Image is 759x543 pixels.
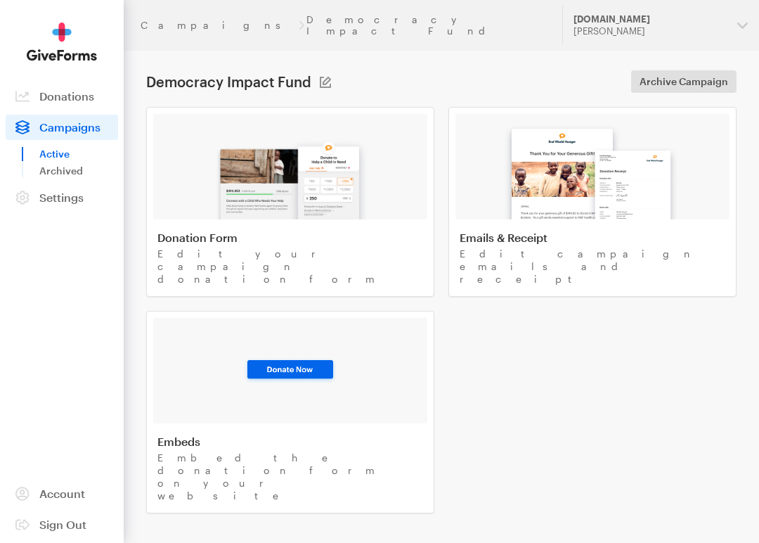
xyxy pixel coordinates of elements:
[6,481,118,506] a: Account
[27,23,97,61] img: GiveForms
[157,435,423,449] h4: Embeds
[157,452,423,502] p: Embed the donation form on your website
[146,311,434,513] a: Embeds Embed the donation form on your website
[460,231,725,245] h4: Emails & Receipt
[141,20,296,31] a: Campaigns
[39,120,100,134] span: Campaigns
[573,25,726,37] div: [PERSON_NAME]
[146,73,311,90] h1: Democracy Impact Fund
[6,115,118,140] a: Campaigns
[306,14,545,37] a: Democracy Impact Fund
[39,89,94,103] span: Donations
[498,115,687,219] img: image-2-08a39f98273254a5d313507113ca8761204b64a72fdaab3e68b0fc5d6b16bc50.png
[157,248,423,286] p: Edit your campaign donation form
[208,129,372,219] img: image-1-0e7e33c2fa879c29fc43b57e5885c2c5006ac2607a1de4641c4880897d5e5c7f.png
[640,73,728,90] span: Archive Campaign
[39,191,84,204] span: Settings
[448,107,737,297] a: Emails & Receipt Edit campaign emails and receipt
[631,70,737,93] a: Archive Campaign
[39,162,118,179] a: Archived
[146,107,434,297] a: Donation Form Edit your campaign donation form
[39,487,85,500] span: Account
[562,6,759,45] button: [DOMAIN_NAME] [PERSON_NAME]
[6,512,118,537] a: Sign Out
[242,357,338,385] img: image-3-93ee28eb8bf338fe015091468080e1db9f51356d23dce784fdc61914b1599f14.png
[573,13,726,25] div: [DOMAIN_NAME]
[157,231,423,245] h4: Donation Form
[6,84,118,109] a: Donations
[460,248,725,286] p: Edit campaign emails and receipt
[39,146,118,162] a: Active
[39,518,86,531] span: Sign Out
[6,185,118,210] a: Settings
